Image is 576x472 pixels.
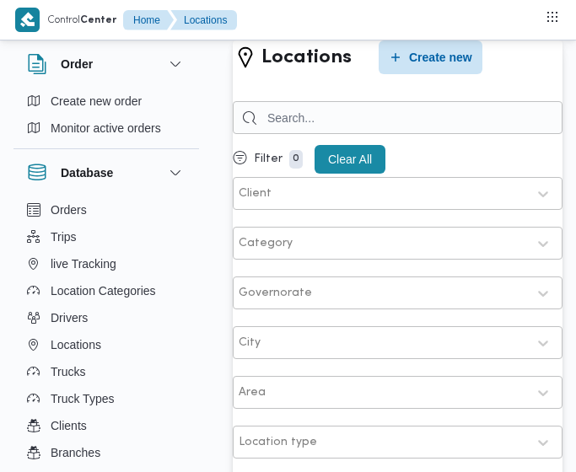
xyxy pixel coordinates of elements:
button: Database [27,163,186,183]
div: Order [13,88,199,148]
button: Trips [20,223,192,250]
span: Drivers [51,308,88,328]
button: Orders [20,196,192,223]
div: Category [239,237,293,250]
div: Area [239,386,266,400]
button: Locations [170,10,237,30]
button: Truck Types [20,385,192,412]
button: Branches [20,439,192,466]
button: Order [27,54,186,74]
button: Clear All [315,145,385,174]
div: Location type [239,436,317,449]
button: Trucks [20,358,192,385]
button: Create new order [20,88,192,115]
b: Center [80,15,116,25]
img: X8yXhbKr1z7QwAAAABJRU5ErkJggg== [15,8,40,32]
span: Create new [409,47,472,67]
h3: Order [61,54,93,74]
span: live Tracking [51,254,116,274]
p: Filter [254,153,283,166]
button: Create new [379,40,482,74]
button: live Tracking [20,250,192,277]
span: Orders [51,200,87,220]
span: Locations [51,335,101,355]
button: Drivers [20,304,192,331]
span: Monitor active orders [51,118,161,138]
span: Location Categories [51,281,156,301]
span: Clients [51,416,87,436]
span: Trips [51,227,77,247]
h2: Locations [261,43,352,72]
button: Clients [20,412,192,439]
div: City [239,336,261,350]
span: Trucks [51,362,85,382]
div: Governorate [239,287,312,300]
button: Home [123,10,174,30]
div: Client [239,187,272,201]
button: Location Categories [20,277,192,304]
p: 0 [289,150,303,169]
span: Truck Types [51,389,114,409]
button: Locations [20,331,192,358]
h3: Database [61,163,113,183]
span: Branches [51,442,100,463]
span: Create new order [51,91,142,111]
button: Monitor active orders [20,115,192,142]
input: Search... [233,101,563,134]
